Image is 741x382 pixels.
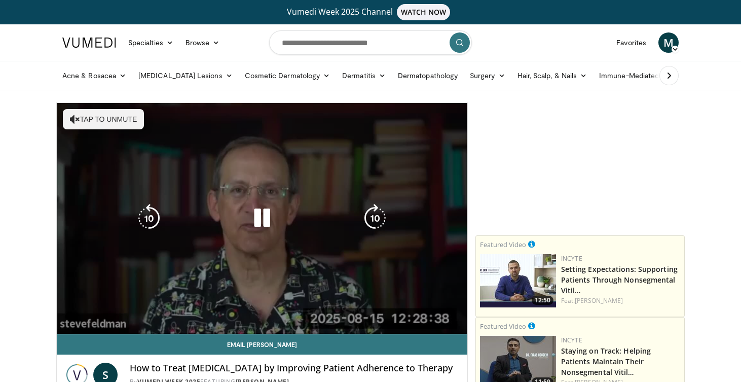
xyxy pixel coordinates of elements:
a: Setting Expectations: Supporting Patients Through Nonsegmental Vitil… [561,264,678,295]
a: Browse [179,32,226,53]
a: Specialties [122,32,179,53]
a: Incyte [561,336,582,344]
a: Dermatopathology [392,65,464,86]
img: 98b3b5a8-6d6d-4e32-b979-fd4084b2b3f2.png.150x105_q85_crop-smart_upscale.jpg [480,254,556,307]
a: Incyte [561,254,582,263]
a: [PERSON_NAME] [575,296,623,305]
small: Featured Video [480,322,526,331]
a: 12:50 [480,254,556,307]
span: WATCH NOW [397,4,451,20]
button: Tap to unmute [63,109,144,129]
a: Dermatitis [336,65,392,86]
a: M [658,32,679,53]
a: Favorites [610,32,652,53]
a: Cosmetic Dermatology [239,65,336,86]
div: Feat. [561,296,680,305]
video-js: Video Player [57,103,467,334]
a: Hair, Scalp, & Nails [511,65,593,86]
img: VuMedi Logo [62,38,116,48]
a: Surgery [464,65,511,86]
a: Vumedi Week 2025 ChannelWATCH NOW [64,4,677,20]
a: Acne & Rosacea [56,65,132,86]
small: Featured Video [480,240,526,249]
iframe: Advertisement [504,102,656,229]
a: [MEDICAL_DATA] Lesions [132,65,239,86]
input: Search topics, interventions [269,30,472,55]
h4: How to Treat [MEDICAL_DATA] by Improving Patient Adherence to Therapy [130,363,459,374]
span: 12:50 [532,296,553,305]
a: Staying on Track: Helping Patients Maintain Their Nonsegmental Vitil… [561,346,651,377]
a: Immune-Mediated [593,65,675,86]
a: Email [PERSON_NAME] [57,334,467,355]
